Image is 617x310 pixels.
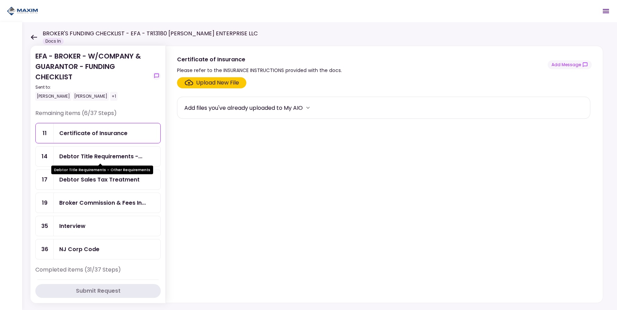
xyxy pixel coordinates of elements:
div: 35 [36,216,54,236]
div: Certificate of Insurance [177,55,342,64]
span: Click here to upload the required document [177,77,246,88]
div: Upload New File [196,79,239,87]
button: show-messages [548,60,592,69]
button: Open menu [598,3,614,19]
div: Submit Request [76,287,121,295]
div: Debtor Title Requirements - Other Requirements [51,166,153,174]
div: Debtor Sales Tax Treatment [59,175,140,184]
a: 35Interview [35,216,161,236]
a: 14Debtor Title Requirements - Other Requirements [35,146,161,167]
img: Partner icon [7,6,38,16]
a: 17Debtor Sales Tax Treatment [35,169,161,190]
div: Add files you've already uploaded to My AIO [184,104,303,112]
div: Sent to: [35,84,150,90]
div: Please refer to the INSURANCE INSTRUCTIONS provided with the docs. [177,66,342,74]
a: 36NJ Corp Code [35,239,161,259]
div: EFA - BROKER - W/COMPANY & GUARANTOR - FUNDING CHECKLIST [35,51,150,101]
div: 14 [36,147,54,166]
h1: BROKER'S FUNDING CHECKLIST - EFA - TR13180 [PERSON_NAME] ENTERPRISE LLC [43,29,258,38]
div: Certificate of InsurancePlease refer to the INSURANCE INSTRUCTIONS provided with the docs.show-me... [166,46,603,303]
button: more [303,103,313,113]
button: show-messages [152,72,161,80]
div: [PERSON_NAME] [73,92,109,101]
div: +1 [110,92,117,101]
div: [PERSON_NAME] [35,92,71,101]
div: Completed items (31/37 Steps) [35,266,161,280]
button: Submit Request [35,284,161,298]
div: NJ Corp Code [59,245,99,254]
div: 36 [36,239,54,259]
div: 11 [36,123,54,143]
a: 11Certificate of Insurance [35,123,161,143]
a: 1EFA Contractapproved [35,280,161,300]
div: Broker Commission & Fees Invoice [59,198,146,207]
div: Docs In [43,38,64,45]
div: Certificate of Insurance [59,129,127,138]
a: 19Broker Commission & Fees Invoice [35,193,161,213]
div: Debtor Title Requirements - Other Requirements [59,152,142,161]
div: Remaining items (6/37 Steps) [35,109,161,123]
div: Interview [59,222,86,230]
div: 17 [36,170,54,189]
div: 19 [36,193,54,213]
